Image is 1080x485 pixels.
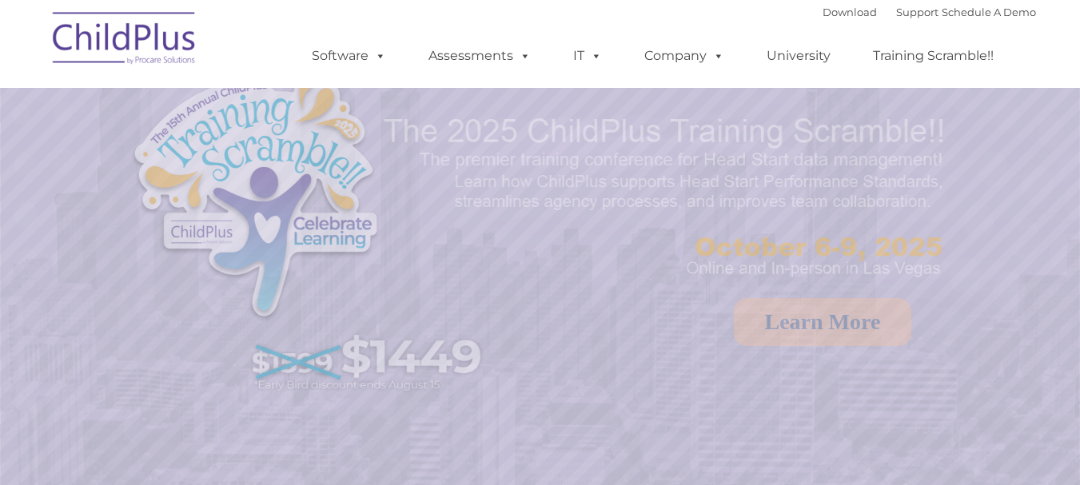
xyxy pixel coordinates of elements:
[857,40,1010,72] a: Training Scramble!!
[734,298,912,346] a: Learn More
[412,40,547,72] a: Assessments
[942,6,1036,18] a: Schedule A Demo
[557,40,618,72] a: IT
[45,1,205,81] img: ChildPlus by Procare Solutions
[296,40,402,72] a: Software
[628,40,740,72] a: Company
[823,6,877,18] a: Download
[896,6,939,18] a: Support
[751,40,847,72] a: University
[823,6,1036,18] font: |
